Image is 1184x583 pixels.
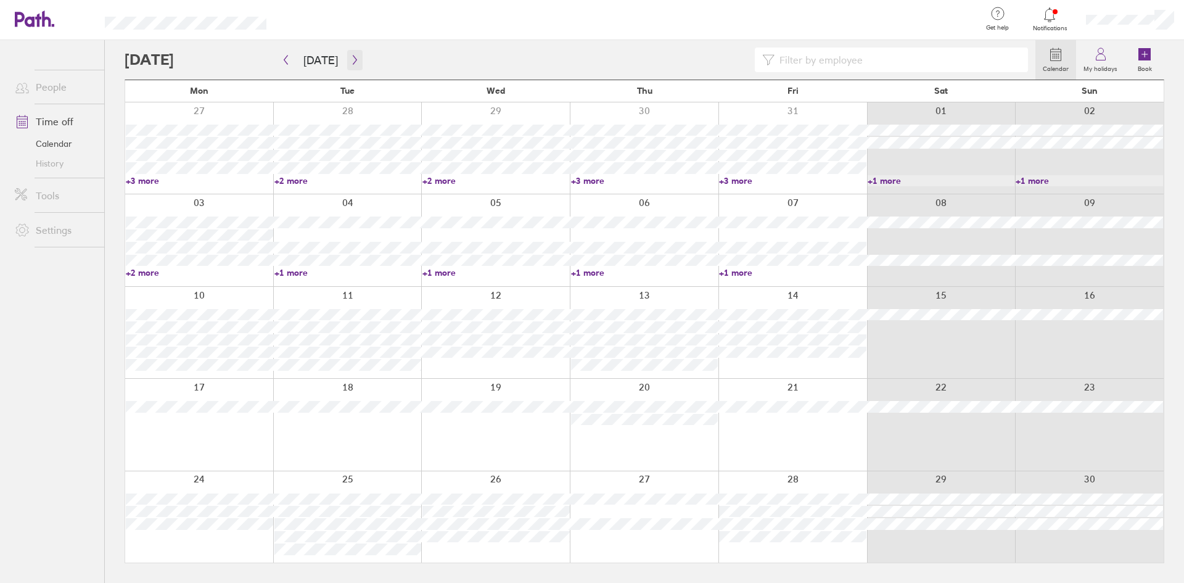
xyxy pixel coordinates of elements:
a: People [5,75,104,99]
span: Thu [637,86,652,96]
span: Sat [934,86,948,96]
a: Time off [5,109,104,134]
span: Get help [977,24,1017,31]
a: Book [1125,40,1164,80]
a: +1 more [274,267,422,278]
a: +3 more [126,175,273,186]
a: Calendar [1035,40,1076,80]
a: +2 more [422,175,570,186]
span: Mon [190,86,208,96]
button: [DATE] [294,50,348,70]
a: +2 more [274,175,422,186]
a: History [5,154,104,173]
a: Settings [5,218,104,242]
span: Notifications [1030,25,1070,32]
a: +2 more [126,267,273,278]
a: Calendar [5,134,104,154]
label: Calendar [1035,62,1076,73]
a: +3 more [571,175,718,186]
a: +3 more [719,175,866,186]
span: Wed [487,86,505,96]
input: Filter by employee [775,48,1021,72]
a: +1 more [571,267,718,278]
a: Tools [5,183,104,208]
span: Sun [1082,86,1098,96]
a: +1 more [422,267,570,278]
a: +1 more [868,175,1015,186]
span: Fri [787,86,799,96]
span: Tue [340,86,355,96]
a: My holidays [1076,40,1125,80]
a: Notifications [1030,6,1070,32]
a: +1 more [719,267,866,278]
a: +1 more [1016,175,1163,186]
label: Book [1130,62,1159,73]
label: My holidays [1076,62,1125,73]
